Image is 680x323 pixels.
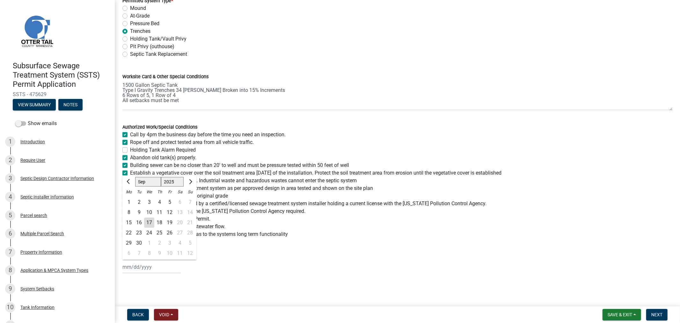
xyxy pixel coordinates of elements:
[165,228,175,238] div: 26
[20,250,62,254] div: Property Information
[130,20,159,27] label: Pressure Bed
[134,248,144,259] div: Tuesday, October 7, 2025
[134,238,144,248] div: 30
[130,169,501,177] label: Establish a vegetative cover over the soil treatment area [DATE] of the installation. Protect the...
[134,187,144,197] div: Tu
[130,12,150,20] label: At-Grade
[185,187,195,197] div: Su
[154,218,165,228] div: Thursday, September 18, 2025
[154,197,165,207] div: 4
[134,228,144,238] div: 23
[130,207,305,215] label: Use of tanks registered with the [US_STATE] Pollution Control Agency required.
[124,238,134,248] div: Monday, September 29, 2025
[165,207,175,218] div: 12
[144,248,154,259] div: 8
[5,137,15,147] div: 1
[144,228,154,238] div: 24
[144,197,154,207] div: 3
[20,287,54,291] div: System Setbacks
[144,187,154,197] div: We
[154,238,165,248] div: 2
[125,177,133,187] button: Previous month
[127,309,149,320] button: Back
[186,177,194,187] button: Next month
[161,177,184,187] select: Select year
[154,238,165,248] div: Thursday, October 2, 2025
[144,207,154,218] div: 10
[154,248,165,259] div: 9
[134,248,144,259] div: 7
[13,7,61,55] img: Otter Tail County, Minnesota
[144,238,154,248] div: Wednesday, October 1, 2025
[130,4,146,12] label: Mound
[5,302,15,312] div: 10
[124,197,134,207] div: 1
[130,177,357,184] label: Domestic strength waste only. Industrial waste and hazardous wastes cannot enter the septic system
[603,309,641,320] button: Save & Exit
[651,312,662,317] span: Next
[20,139,45,144] div: Introduction
[144,207,154,218] div: Wednesday, September 10, 2025
[124,248,134,259] div: 6
[134,207,144,218] div: Tuesday, September 9, 2025
[5,265,15,275] div: 8
[124,218,134,228] div: Monday, September 15, 2025
[144,218,154,228] div: 17
[124,187,134,197] div: Mo
[20,213,47,218] div: Parcel search
[130,27,150,35] label: Trenches
[144,218,154,228] div: Wednesday, September 17, 2025
[159,312,169,317] span: Void
[124,207,134,218] div: 8
[134,197,144,207] div: Tuesday, September 2, 2025
[130,139,254,146] label: Rope off and protect tested area from all vehicle traffic.
[134,238,144,248] div: Tuesday, September 30, 2025
[134,218,144,228] div: Tuesday, September 16, 2025
[20,176,94,181] div: Septic Design Contractor Information
[165,197,175,207] div: 5
[165,238,175,248] div: 3
[20,158,45,162] div: Require User
[132,312,144,317] span: Back
[134,197,144,207] div: 2
[58,103,83,108] wm-modal-confirm: Notes
[144,238,154,248] div: 1
[646,309,668,320] button: Next
[135,177,161,187] select: Select month
[13,61,110,89] h4: Subsurface Sewage Treatment System (SSTS) Permit Application
[608,312,632,317] span: Save & Exit
[165,187,175,197] div: Fr
[122,75,208,79] label: Worksite Card & Other Special Conditions
[130,43,174,50] label: Pit Privy (outhouse)
[154,248,165,259] div: Thursday, October 9, 2025
[165,218,175,228] div: 19
[144,248,154,259] div: Wednesday, October 8, 2025
[122,260,181,274] input: mm/dd/yyyy
[165,238,175,248] div: Friday, October 3, 2025
[124,238,134,248] div: 29
[154,309,178,320] button: Void
[20,195,74,199] div: Septic Installer Information
[124,218,134,228] div: 15
[175,187,185,197] div: Sa
[130,146,196,154] label: Holding Tank Alarm Required
[124,197,134,207] div: Monday, September 1, 2025
[154,218,165,228] div: 18
[20,305,55,310] div: Tank Information
[13,99,56,110] button: View Summary
[165,248,175,259] div: Friday, October 10, 2025
[13,91,102,97] span: SSTS - 475629
[130,50,187,58] label: Septic Tank Replacement
[20,268,88,273] div: Application & MPCA System Types
[134,228,144,238] div: Tuesday, September 23, 2025
[144,197,154,207] div: Wednesday, September 3, 2025
[5,284,15,294] div: 9
[5,229,15,239] div: 6
[124,228,134,238] div: 22
[130,154,196,161] label: Abandon old tank(s) properly.
[130,35,186,43] label: Holding Tank/Vault Privy
[5,247,15,257] div: 7
[154,207,165,218] div: Thursday, September 11, 2025
[165,197,175,207] div: Friday, September 5, 2025
[15,120,57,127] label: Show emails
